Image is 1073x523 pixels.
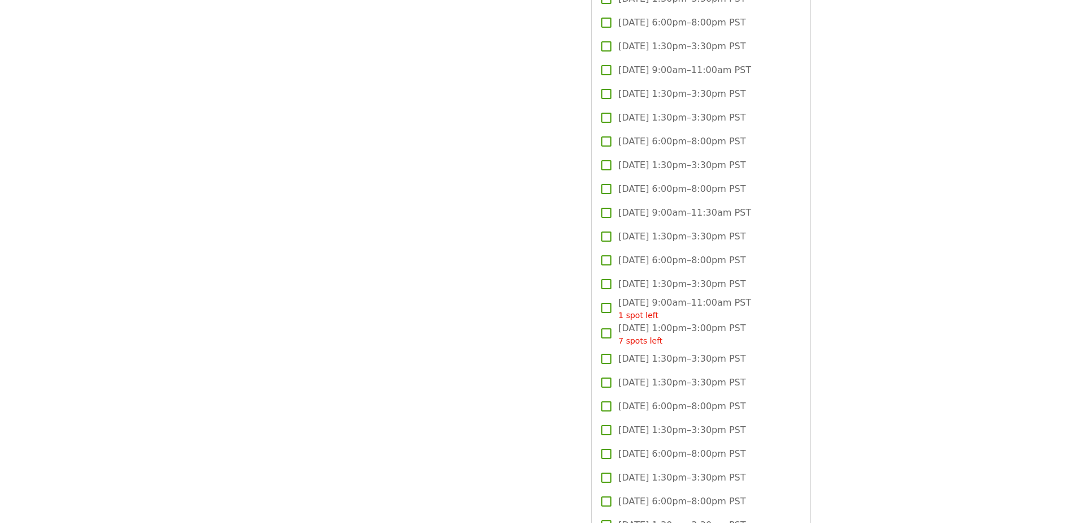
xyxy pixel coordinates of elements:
span: [DATE] 6:00pm–8:00pm PST [618,447,746,461]
span: [DATE] 1:00pm–3:00pm PST [618,321,746,347]
span: [DATE] 1:30pm–3:30pm PST [618,471,746,485]
span: [DATE] 6:00pm–8:00pm PST [618,135,746,148]
span: [DATE] 1:30pm–3:30pm PST [618,352,746,366]
span: [DATE] 6:00pm–8:00pm PST [618,16,746,29]
span: [DATE] 6:00pm–8:00pm PST [618,254,746,267]
span: [DATE] 6:00pm–8:00pm PST [618,182,746,196]
span: [DATE] 1:30pm–3:30pm PST [618,111,746,125]
span: [DATE] 9:00am–11:00am PST [618,63,751,77]
span: [DATE] 1:30pm–3:30pm PST [618,158,746,172]
span: [DATE] 9:00am–11:00am PST [618,296,751,321]
span: [DATE] 6:00pm–8:00pm PST [618,400,746,413]
span: [DATE] 6:00pm–8:00pm PST [618,495,746,508]
span: 7 spots left [618,336,662,345]
span: [DATE] 1:30pm–3:30pm PST [618,87,746,101]
span: [DATE] 9:00am–11:30am PST [618,206,751,220]
span: [DATE] 1:30pm–3:30pm PST [618,423,746,437]
span: [DATE] 1:30pm–3:30pm PST [618,40,746,53]
span: [DATE] 1:30pm–3:30pm PST [618,277,746,291]
span: 1 spot left [618,311,658,320]
span: [DATE] 1:30pm–3:30pm PST [618,230,746,243]
span: [DATE] 1:30pm–3:30pm PST [618,376,746,389]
